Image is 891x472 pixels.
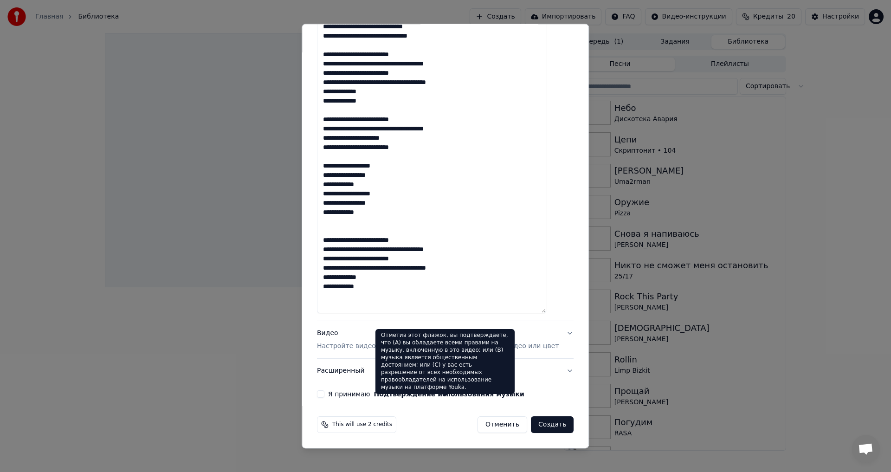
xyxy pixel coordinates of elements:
[531,417,574,433] button: Создать
[317,322,574,359] button: ВидеоНастройте видео караоке: используйте изображение, видео или цвет
[332,421,392,429] span: This will use 2 credits
[328,391,524,398] label: Я принимаю
[317,342,559,351] p: Настройте видео караоке: используйте изображение, видео или цвет
[478,417,527,433] button: Отменить
[317,329,559,351] div: Видео
[375,329,515,394] div: Отметив этот флажок, вы подтверждаете, что (A) вы обладаете всеми правами на музыку, включенную в...
[317,359,574,383] button: Расширенный
[374,391,524,398] button: Я принимаю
